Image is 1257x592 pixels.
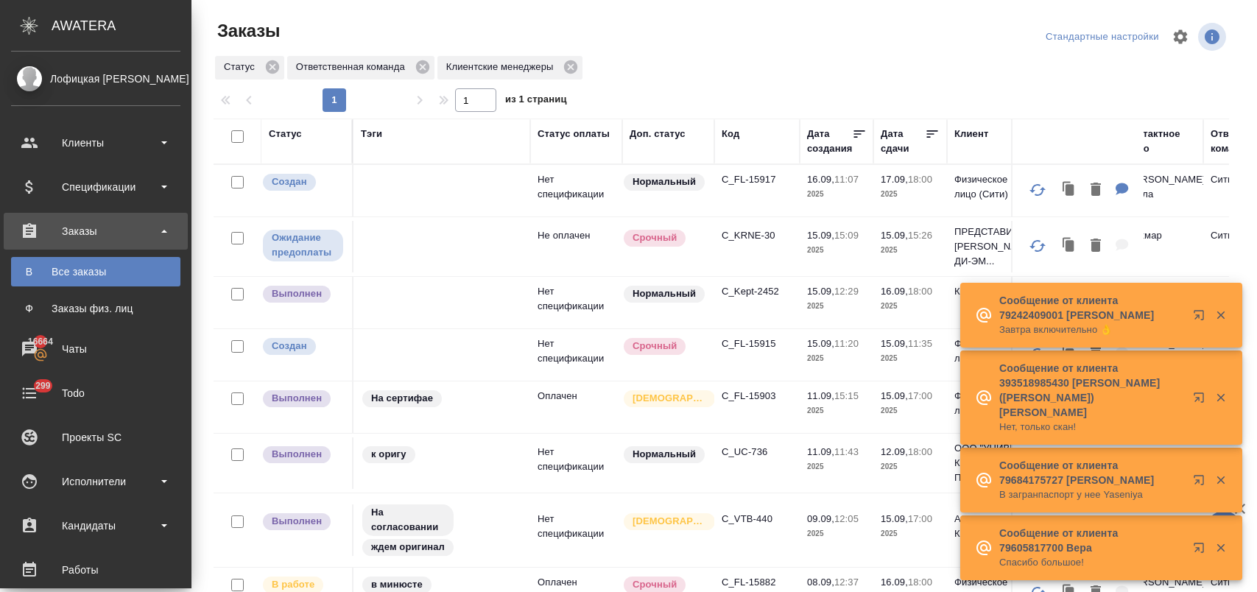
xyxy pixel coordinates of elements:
span: 16664 [19,334,62,349]
div: Проекты SC [11,426,180,448]
p: 11:35 [908,338,932,349]
a: ВВсе заказы [11,257,180,286]
p: В работе [272,577,314,592]
div: к оригу [361,445,523,465]
p: 2025 [881,526,940,541]
p: [DEMOGRAPHIC_DATA] [633,514,706,529]
p: 12:05 [834,513,859,524]
div: Выставляется автоматически, если на указанный объем услуг необходимо больше времени в стандартном... [622,336,707,356]
td: Мордовина Алёна [1118,277,1203,328]
p: Статус [224,60,260,74]
p: 12:37 [834,577,859,588]
p: Выполнен [272,286,322,301]
div: Клиент [954,127,988,141]
p: 16.09, [881,286,908,297]
p: 11:20 [834,338,859,349]
p: 15:15 [834,390,859,401]
td: Не оплачен [530,221,622,272]
p: Нормальный [633,447,696,462]
td: Оплачен [530,381,622,433]
p: 15.09, [881,513,908,524]
a: Проекты SC [4,419,188,456]
p: 15.09, [881,338,908,349]
button: Удалить [1083,231,1108,261]
div: Статус по умолчанию для стандартных заказов [622,445,707,465]
div: Статус по умолчанию для стандартных заказов [622,172,707,192]
p: Физическое лицо (Сити) [954,172,1025,202]
div: Статус оплаты [538,127,610,141]
div: Выставляет ПМ после сдачи и проведения начислений. Последний этап для ПМа [261,284,345,304]
button: Закрыть [1205,541,1236,554]
p: 15.09, [881,390,908,401]
div: Выставляется автоматически при создании заказа [261,172,345,192]
div: Лофицкая [PERSON_NAME] [11,71,180,87]
p: Создан [272,339,307,353]
a: ФЗаказы физ. лиц [11,294,180,323]
div: На согласовании, ждем оригинал [361,503,523,557]
p: 2025 [881,459,940,474]
button: Обновить [1020,228,1055,264]
div: Контактное лицо [1125,127,1196,156]
p: Срочный [633,230,677,245]
p: 2025 [881,404,940,418]
p: C_FL-15903 [722,389,792,404]
button: Удалить [1083,175,1108,205]
a: 299Todo [4,375,188,412]
p: Выполнен [272,391,322,406]
p: 2025 [807,351,866,366]
p: 2025 [807,243,866,258]
div: Дата сдачи [881,127,925,156]
p: Сообщение от клиента 79605817700 Вера [999,526,1183,555]
button: Закрыть [1205,309,1236,322]
div: Все заказы [18,264,173,279]
p: Выполнен [272,447,322,462]
span: Посмотреть информацию [1198,23,1229,51]
p: Физическое лицо (Сити) [954,389,1025,418]
button: Клонировать [1055,175,1083,205]
p: 2025 [807,526,866,541]
button: Открыть в новой вкладке [1184,300,1219,336]
p: Нет, только скан! [999,420,1183,434]
p: Завтра включительно 👌 [999,323,1183,337]
p: Выполнен [272,514,322,529]
p: КЭПТ [954,284,1025,299]
p: На согласовании [371,505,445,535]
p: 12:29 [834,286,859,297]
p: 16.09, [807,174,834,185]
p: 11.09, [807,390,834,401]
p: В загранпаспорт у нее Yaseniya [999,487,1183,502]
p: 18:00 [908,446,932,457]
div: AWATERA [52,11,191,40]
button: Обновить [1020,172,1055,208]
p: 11:43 [834,446,859,457]
div: Чаты [11,338,180,360]
div: Выставляет ПМ после сдачи и проведения начислений. Последний этап для ПМа [261,389,345,409]
p: 18:00 [908,577,932,588]
div: Выставляется автоматически, если на указанный объем услуг необходимо больше времени в стандартном... [622,228,707,248]
td: Нет спецификации [530,437,622,489]
p: C_UC-736 [722,445,792,459]
p: 17.09, [881,174,908,185]
p: Нормальный [633,175,696,189]
p: в минюсте [371,577,423,592]
div: Тэги [361,127,382,141]
p: C_Kept-2452 [722,284,792,299]
button: Открыть в новой вкладке [1184,383,1219,418]
p: 17:00 [908,513,932,524]
div: Спецификации [11,176,180,198]
div: Выставляется автоматически для первых 3 заказов нового контактного лица. Особое внимание [622,512,707,532]
p: 2025 [881,243,940,258]
p: 2025 [807,404,866,418]
p: 2025 [807,187,866,202]
div: Работы [11,559,180,581]
button: Открыть в новой вкладке [1184,465,1219,501]
p: 11.09, [807,446,834,457]
p: Нормальный [633,286,696,301]
div: Выставляет ПМ после сдачи и проведения начислений. Последний этап для ПМа [261,445,345,465]
div: Клиенты [11,132,180,154]
div: Статус [269,127,302,141]
p: C_KRNE-30 [722,228,792,243]
a: Работы [4,552,188,588]
p: 2025 [881,351,940,366]
p: Срочный [633,577,677,592]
